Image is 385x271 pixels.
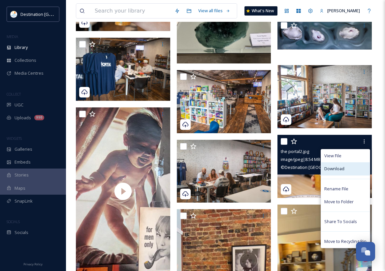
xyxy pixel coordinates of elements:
span: Move to Recycling Bin [324,238,367,245]
img: the portal3.jpg [277,65,372,128]
span: Download [324,166,344,172]
span: Share To Socials [324,218,357,225]
span: Destination [GEOGRAPHIC_DATA] [20,11,86,17]
img: the portal4.jpg [177,70,271,133]
span: Move to Folder [324,199,354,205]
span: [PERSON_NAME] [327,8,360,14]
a: Privacy Policy [23,260,43,268]
img: the portal5.jpg [177,140,271,203]
span: image/jpeg | 8.54 MB | 4704 x 3136 [281,156,343,162]
button: Open Chat [356,242,375,261]
img: download.png [11,11,17,18]
span: Maps [15,185,25,191]
span: Rename File [324,186,348,192]
span: View File [324,153,341,159]
span: UGC [15,102,23,108]
div: 998 [34,115,44,120]
span: SnapLink [15,198,33,204]
span: Socials [15,229,28,236]
a: [PERSON_NAME] [316,4,363,17]
span: Galleries [15,146,32,152]
span: WIDGETS [7,136,22,141]
span: Collections [15,57,36,63]
span: Stories [15,172,29,178]
span: SOCIALS [7,219,20,224]
a: View all files [195,4,234,17]
span: Privacy Policy [23,262,43,266]
span: MEDIA [7,34,18,39]
span: Embeds [15,159,31,165]
input: Search your library [91,4,171,18]
a: What's New [244,6,277,16]
span: COLLECT [7,92,21,97]
span: Library [15,44,28,51]
span: the portal2.jpg [281,148,309,154]
span: © Destination [GEOGRAPHIC_DATA] [281,164,350,170]
span: Media Centres [15,70,44,76]
span: Uploads [15,115,31,121]
img: the portal6.jpg [76,38,170,101]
